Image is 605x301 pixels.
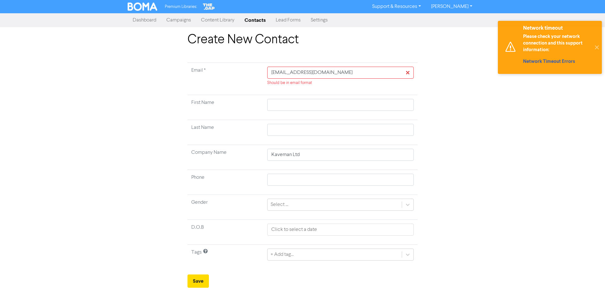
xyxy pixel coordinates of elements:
[267,80,414,86] div: Should be in email format
[187,95,263,120] td: First Name
[187,220,263,245] td: D.O.B
[239,14,271,27] a: Contacts
[187,145,263,170] td: Company Name
[187,170,263,195] td: Phone
[271,251,294,258] div: + Add tag...
[267,224,414,236] input: Click to select a date
[573,271,605,301] iframe: Chat Widget
[426,2,477,12] a: [PERSON_NAME]
[271,201,288,208] div: Select ...
[187,195,263,220] td: Gender
[165,5,197,9] span: Premium Libraries:
[306,14,333,27] a: Settings
[187,63,263,95] td: Required
[271,14,306,27] a: Lead Forms
[523,58,575,64] a: Network Timeout Errors
[161,14,196,27] a: Campaigns
[523,33,591,53] p: Please check your network connection and this support information:
[187,32,418,47] h1: Create New Contact
[187,274,209,288] button: Save
[196,14,239,27] a: Content Library
[187,120,263,145] td: Last Name
[202,3,216,11] img: The Gap
[128,14,161,27] a: Dashboard
[128,3,157,11] img: BOMA Logo
[367,2,426,12] a: Support & Resources
[187,245,263,270] td: Tags
[523,25,591,32] div: Network timeout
